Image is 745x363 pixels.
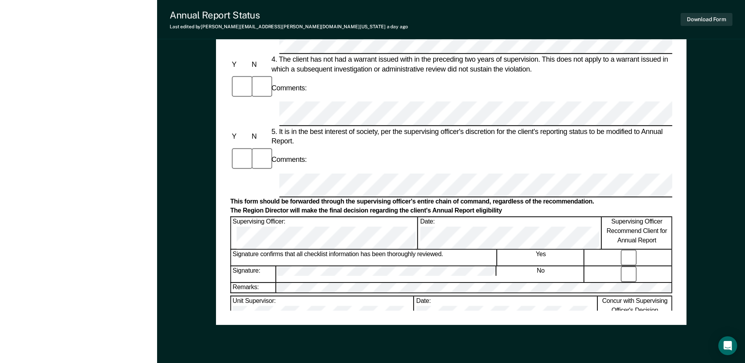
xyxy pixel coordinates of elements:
[387,24,408,29] span: a day ago
[718,336,737,355] div: Open Intercom Messenger
[250,60,269,69] div: N
[498,249,584,266] div: Yes
[270,155,308,164] div: Comments:
[170,9,408,21] div: Annual Report Status
[231,266,276,282] div: Signature:
[270,55,672,74] div: 4. The client has not had a warrant issued with in the preceding two years of supervision. This d...
[598,297,672,328] div: Concur with Supervising Officer's Decision
[498,266,584,282] div: No
[681,13,732,26] button: Download Form
[230,60,250,69] div: Y
[602,217,672,249] div: Supervising Officer Recommend Client for Annual Report
[230,207,672,215] div: The Region Director will make the final decision regarding the client's Annual Report eligibility
[270,126,672,145] div: 5. It is in the best interest of society, per the supervising officer's discretion for the client...
[419,217,601,249] div: Date:
[230,198,672,206] div: This form should be forwarded through the supervising officer's entire chain of command, regardle...
[415,297,597,328] div: Date:
[230,131,250,141] div: Y
[270,83,308,93] div: Comments:
[231,283,276,293] div: Remarks:
[170,24,408,29] div: Last edited by [PERSON_NAME][EMAIL_ADDRESS][PERSON_NAME][DOMAIN_NAME][US_STATE]
[231,249,497,266] div: Signature confirms that all checklist information has been thoroughly reviewed.
[250,131,269,141] div: N
[231,297,414,328] div: Unit Supervisor:
[231,217,418,249] div: Supervising Officer:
